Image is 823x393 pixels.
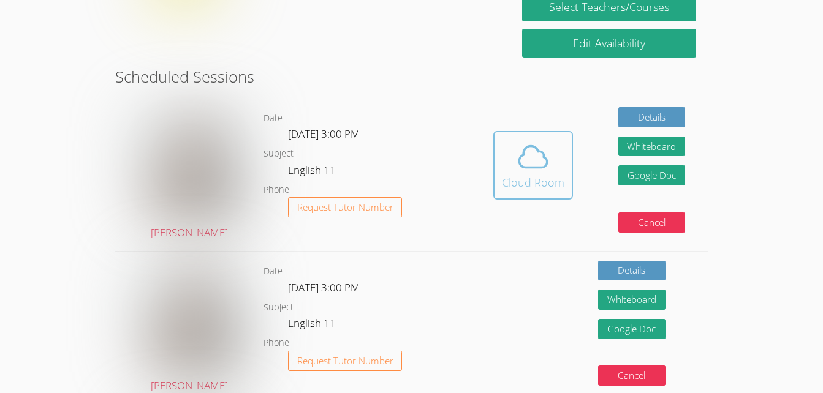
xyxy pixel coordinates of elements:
button: Request Tutor Number [288,197,403,217]
span: [DATE] 3:00 PM [288,127,360,141]
dt: Subject [264,300,294,315]
dd: English 11 [288,315,338,335]
dd: English 11 [288,162,338,182]
span: [DATE] 3:00 PM [288,280,360,294]
dt: Date [264,264,283,279]
a: Details [618,107,686,127]
button: Whiteboard [598,290,666,310]
button: Cancel [618,212,686,233]
button: Cancel [598,365,666,386]
a: Edit Availability [522,29,696,58]
span: Request Tutor Number [297,356,393,365]
dt: Date [264,111,283,126]
a: Google Doc [618,165,686,185]
a: Details [598,261,666,281]
a: Google Doc [598,319,666,339]
img: avatar.png [134,107,245,219]
dt: Subject [264,146,294,162]
button: Cloud Room [493,131,573,200]
dt: Phone [264,335,289,351]
img: avatar.png [134,261,245,372]
a: [PERSON_NAME] [134,107,245,242]
div: Cloud Room [502,174,564,191]
button: Request Tutor Number [288,351,403,371]
h2: Scheduled Sessions [115,65,708,88]
span: Request Tutor Number [297,203,393,212]
button: Whiteboard [618,137,686,157]
dt: Phone [264,182,289,198]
